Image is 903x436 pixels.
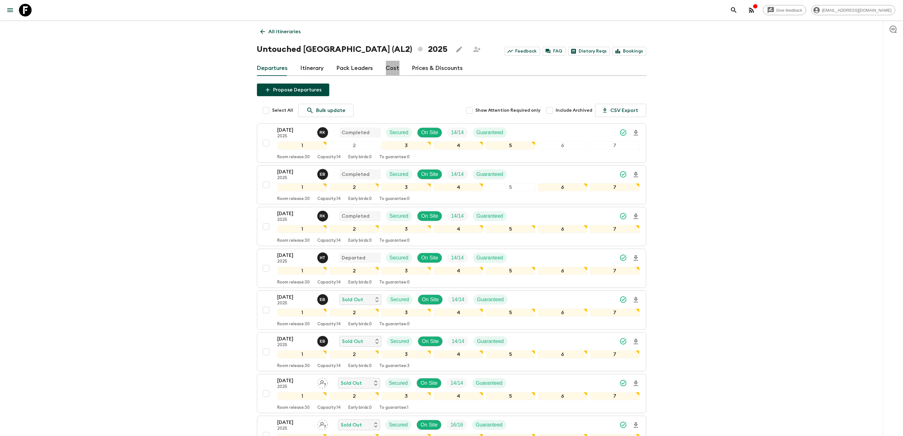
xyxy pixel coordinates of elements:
div: Secured [386,169,412,179]
p: Secured [390,254,409,262]
button: [DATE]2025Erild BallaSold OutSecuredOn SiteTrip FillGuaranteed1234567Room release:30Capacity:14Ea... [257,332,646,371]
svg: Synced Successfully [619,212,627,220]
a: FAQ [543,47,566,56]
div: Secured [387,336,413,346]
span: Assign pack leader [317,421,328,427]
a: Itinerary [301,61,324,76]
div: 4 [434,225,483,233]
div: 1 [278,141,327,150]
div: 6 [538,308,588,317]
button: EB [317,294,329,305]
button: [DATE]2025Robert KacaCompletedSecuredOn SiteTrip FillGuaranteed1234567Room release:30Capacity:14E... [257,123,646,163]
p: Room release: 30 [278,322,310,327]
svg: Synced Successfully [619,171,627,178]
p: To guarantee: 1 [380,405,409,410]
div: 3 [381,392,431,400]
p: 14 / 14 [451,212,464,220]
p: Departed [342,254,366,262]
p: Secured [390,212,409,220]
a: Departures [257,61,288,76]
div: 5 [486,267,535,275]
p: 16 / 16 [450,421,463,429]
a: Give feedback [763,5,806,15]
p: 2025 [278,384,312,389]
p: To guarantee: 3 [380,364,410,369]
span: Include Archived [556,107,593,114]
svg: Download Onboarding [632,213,640,220]
div: Secured [385,378,412,388]
a: Dietary Reqs [568,47,610,56]
div: On Site [417,378,442,388]
svg: Synced Successfully [619,421,627,429]
p: Completed [342,212,370,220]
p: On Site [422,338,439,345]
div: On Site [417,420,442,430]
div: 6 [538,350,588,358]
span: [EMAIL_ADDRESS][DOMAIN_NAME] [819,8,895,13]
div: 5 [486,141,535,150]
p: 2025 [278,134,312,139]
svg: Synced Successfully [619,338,627,345]
div: 7 [590,141,640,150]
button: EB [317,336,329,347]
div: 1 [278,308,327,317]
p: 2025 [278,217,312,222]
p: Completed [342,129,370,136]
button: [DATE]2025Robert KacaCompletedSecuredOn SiteTrip FillGuaranteed1234567Room release:30Capacity:14E... [257,207,646,246]
p: Secured [390,338,409,345]
p: To guarantee: 0 [380,196,410,202]
div: 5 [486,392,535,400]
p: 14 / 14 [451,254,464,262]
div: On Site [417,128,442,138]
p: Capacity: 14 [318,155,341,160]
p: Guaranteed [477,171,503,178]
p: Room release: 30 [278,196,310,202]
p: Bulk update [316,107,346,114]
div: 3 [381,350,431,358]
div: 4 [434,350,483,358]
a: Prices & Discounts [412,61,463,76]
svg: Synced Successfully [619,379,627,387]
div: On Site [417,169,442,179]
span: Robert Kaca [317,129,329,134]
span: Select All [272,107,293,114]
button: [DATE]2025Assign pack leaderSold OutSecuredOn SiteTrip FillGuaranteed1234567Room release:30Capaci... [257,374,646,413]
span: Heldi Turhani [317,254,329,259]
div: On Site [417,211,442,221]
div: 4 [434,183,483,191]
svg: Download Onboarding [632,171,640,178]
p: Guaranteed [476,379,503,387]
div: 3 [381,225,431,233]
p: Room release: 30 [278,405,310,410]
p: 2025 [278,426,312,431]
div: On Site [418,336,443,346]
span: Show Attention Required only [476,107,541,114]
svg: Synced Successfully [619,296,627,303]
p: On Site [421,171,438,178]
div: 2 [329,267,379,275]
p: [DATE] [278,252,312,259]
div: 4 [434,392,483,400]
p: Guaranteed [476,421,503,429]
p: Sold Out [341,421,362,429]
p: On Site [421,421,437,429]
div: 6 [538,183,588,191]
div: 7 [590,308,640,317]
div: 3 [381,267,431,275]
p: On Site [421,129,438,136]
a: Pack Leaders [337,61,373,76]
p: Guaranteed [477,296,504,303]
p: Capacity: 14 [318,196,341,202]
svg: Download Onboarding [632,254,640,262]
p: Secured [389,421,408,429]
a: All itineraries [257,25,304,38]
div: 6 [538,392,588,400]
p: Early birds: 0 [349,155,372,160]
div: 2 [329,141,379,150]
button: search adventures [728,4,740,16]
div: 6 [538,267,588,275]
p: Early birds: 0 [349,405,372,410]
div: 1 [278,350,327,358]
p: Guaranteed [477,212,503,220]
div: Secured [385,420,412,430]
